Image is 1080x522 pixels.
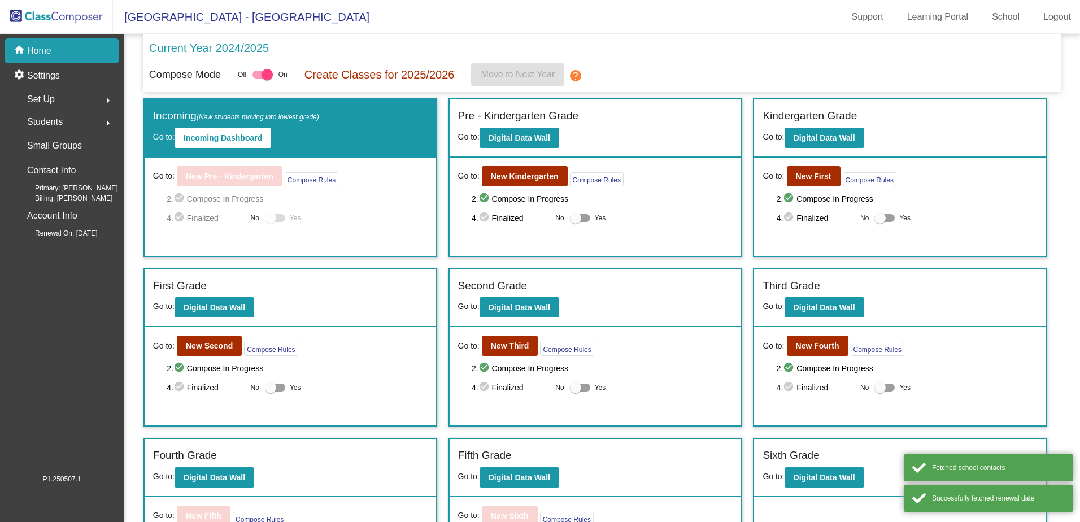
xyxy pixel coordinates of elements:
span: Yes [899,211,911,225]
span: 2. Compose In Progress [167,192,427,206]
mat-icon: check_circle [783,211,796,225]
b: New Second [186,341,233,350]
label: Fifth Grade [458,447,512,464]
mat-icon: home [14,44,27,58]
b: Digital Data Wall [794,473,855,482]
mat-icon: check_circle [783,192,796,206]
span: Yes [290,381,301,394]
mat-icon: check_circle [478,211,492,225]
button: Move to Next Year [471,63,564,86]
button: New Kindergarten [482,166,568,186]
label: Kindergarten Grade [763,108,857,124]
span: Go to: [763,132,784,141]
button: Digital Data Wall [480,467,559,488]
span: Go to: [763,472,784,481]
span: 4. Finalized [777,381,855,394]
span: Go to: [153,302,175,311]
b: New Kindergarten [491,172,559,181]
span: Students [27,114,63,130]
span: 2. Compose In Progress [167,362,427,375]
span: No [860,213,869,223]
mat-icon: check_circle [173,211,187,225]
span: Go to: [458,170,480,182]
a: Support [843,8,892,26]
b: New Sixth [491,511,529,520]
span: 2. Compose In Progress [472,362,732,375]
span: No [251,382,259,393]
div: Fetched school contacts [932,463,1065,473]
a: Logout [1034,8,1080,26]
span: Go to: [763,302,784,311]
span: Yes [595,381,606,394]
p: Current Year 2024/2025 [149,40,269,56]
span: Go to: [458,510,480,521]
mat-icon: arrow_right [101,94,115,107]
span: Yes [595,211,606,225]
span: No [251,213,259,223]
button: Compose Rules [843,172,896,186]
span: Go to: [458,302,480,311]
span: Go to: [763,340,784,352]
span: 2. Compose In Progress [777,362,1037,375]
mat-icon: help [569,69,582,82]
label: Pre - Kindergarten Grade [458,108,578,124]
p: Settings [27,69,60,82]
div: Successfully fetched renewal date [932,493,1065,503]
button: Digital Data Wall [175,297,254,317]
mat-icon: check_circle [173,192,187,206]
p: Home [27,44,51,58]
button: Compose Rules [851,342,904,356]
label: Fourth Grade [153,447,217,464]
span: Yes [290,211,301,225]
span: Go to: [153,510,175,521]
b: Incoming Dashboard [184,133,262,142]
span: Set Up [27,92,55,107]
button: Compose Rules [285,172,338,186]
button: New Second [177,336,242,356]
span: 4. Finalized [167,381,245,394]
p: Contact Info [27,163,76,179]
a: School [983,8,1029,26]
b: Digital Data Wall [184,473,245,482]
b: Digital Data Wall [489,473,550,482]
p: Small Groups [27,138,82,154]
span: Off [238,69,247,80]
span: Go to: [153,340,175,352]
span: 4. Finalized [472,381,550,394]
b: New Pre - Kindergarten [186,172,273,181]
label: First Grade [153,278,207,294]
mat-icon: check_circle [478,192,492,206]
span: On [278,69,288,80]
button: Digital Data Wall [785,467,864,488]
button: Incoming Dashboard [175,128,271,148]
button: New Third [482,336,538,356]
span: Primary: [PERSON_NAME] [17,183,118,193]
span: 2. Compose In Progress [472,192,732,206]
span: Move to Next Year [481,69,555,79]
b: New Third [491,341,529,350]
button: New Fourth [787,336,848,356]
p: Create Classes for 2025/2026 [304,66,455,83]
span: Go to: [763,170,784,182]
p: Compose Mode [149,67,221,82]
span: Renewal On: [DATE] [17,228,97,238]
label: Sixth Grade [763,447,819,464]
button: Compose Rules [570,172,624,186]
label: Second Grade [458,278,528,294]
button: Compose Rules [244,342,298,356]
mat-icon: settings [14,69,27,82]
mat-icon: arrow_right [101,116,115,130]
mat-icon: check_circle [173,362,187,375]
mat-icon: check_circle [783,381,796,394]
span: Go to: [153,472,175,481]
a: Learning Portal [898,8,978,26]
button: Compose Rules [540,342,594,356]
span: Yes [899,381,911,394]
b: Digital Data Wall [794,133,855,142]
b: Digital Data Wall [489,303,550,312]
button: New Pre - Kindergarten [177,166,282,186]
span: No [860,382,869,393]
span: Go to: [153,132,175,141]
span: 4. Finalized [167,211,245,225]
mat-icon: check_circle [478,362,492,375]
